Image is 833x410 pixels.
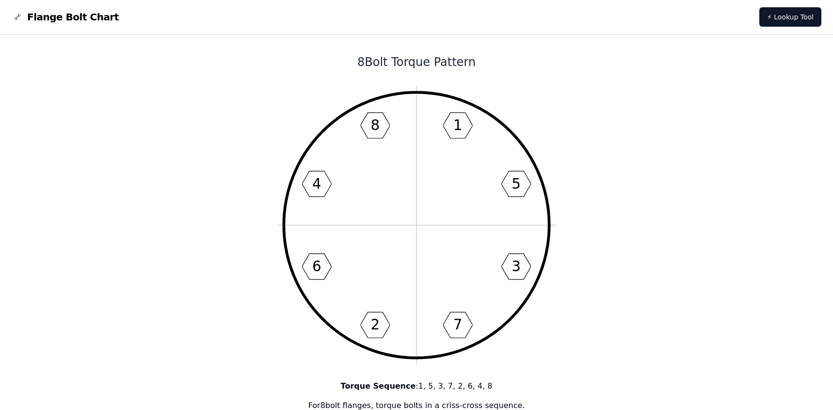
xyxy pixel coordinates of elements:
[370,316,380,333] text: 2
[12,10,119,24] a: Flange Bolt Chart LogoFlange Bolt Chart
[370,117,380,133] text: 8
[12,11,23,23] img: Flange Bolt Chart Logo
[156,54,677,70] h1: 8 Bolt Torque Pattern
[27,10,119,24] span: Flange Bolt Chart
[156,380,677,392] p: : 1, 5, 3, 7, 2, 6, 4, 8
[512,258,521,275] text: 3
[759,7,821,27] a: ⚡ Lookup Tool
[341,381,416,391] b: Torque Sequence
[512,176,521,192] text: 5
[312,258,321,275] text: 6
[312,176,321,192] text: 4
[453,117,463,133] text: 1
[453,316,463,333] text: 7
